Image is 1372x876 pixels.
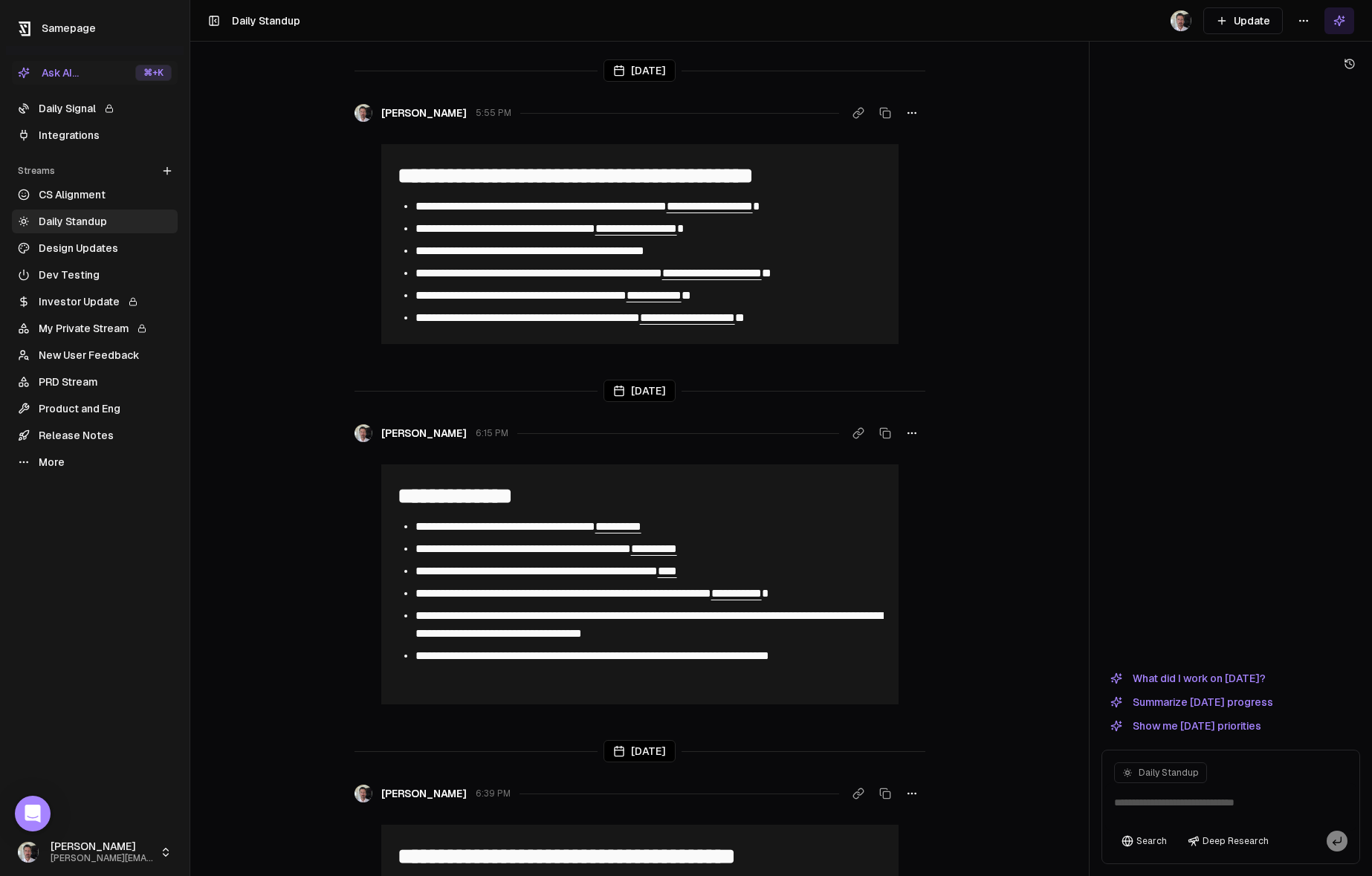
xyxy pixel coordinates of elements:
div: [DATE] [604,59,676,82]
img: _image [355,424,372,442]
a: More [12,450,178,474]
a: Integrations [12,123,178,147]
button: Update [1203,7,1283,34]
div: [DATE] [604,380,676,402]
div: Ask AI... [18,65,79,80]
span: [PERSON_NAME] [51,840,154,854]
div: ⌘ +K [135,65,172,81]
span: Daily Standup [232,15,300,27]
span: [PERSON_NAME][EMAIL_ADDRESS] [51,853,154,864]
a: Dev Testing [12,263,178,287]
a: CS Alignment [12,183,178,207]
img: _image [18,842,39,863]
a: Investor Update [12,290,178,314]
div: Open Intercom Messenger [15,796,51,831]
button: [PERSON_NAME][PERSON_NAME][EMAIL_ADDRESS] [12,834,178,870]
img: _image [355,104,372,122]
button: Search [1114,831,1174,851]
a: Daily Standup [12,210,178,233]
a: Daily Signal [12,97,178,120]
div: [DATE] [604,740,676,762]
span: [PERSON_NAME] [381,786,467,801]
a: PRD Stream [12,370,178,394]
a: Product and Eng [12,397,178,421]
a: Release Notes [12,424,178,447]
img: _image [355,785,372,802]
img: _image [1171,10,1191,31]
span: [PERSON_NAME] [381,426,467,441]
a: New User Feedback [12,343,178,367]
a: My Private Stream [12,317,178,340]
span: 5:55 PM [476,107,511,119]
span: Daily Standup [1139,767,1199,779]
span: [PERSON_NAME] [381,106,467,120]
a: Design Updates [12,236,178,260]
button: Ask AI...⌘+K [12,61,178,85]
span: 6:39 PM [476,788,511,799]
div: Streams [12,159,178,183]
button: Deep Research [1180,831,1276,851]
span: 6:15 PM [476,427,508,439]
button: Summarize [DATE] progress [1101,693,1282,711]
button: Show me [DATE] priorities [1101,717,1270,735]
span: Samepage [42,22,96,34]
button: What did I work on [DATE]? [1101,669,1275,687]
